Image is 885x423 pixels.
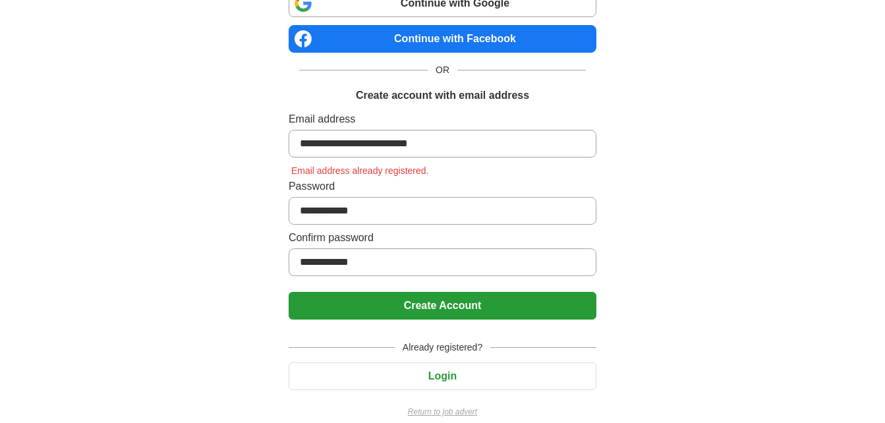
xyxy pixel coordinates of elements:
span: OR [428,63,457,77]
span: Already registered? [395,341,490,354]
a: Continue with Facebook [289,25,596,53]
button: Create Account [289,292,596,320]
a: Login [289,370,596,381]
label: Email address [289,111,596,127]
label: Password [289,179,596,194]
a: Return to job advert [289,406,596,418]
span: Email address already registered. [289,165,432,176]
h1: Create account with email address [356,88,529,103]
button: Login [289,362,596,390]
label: Confirm password [289,230,596,246]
